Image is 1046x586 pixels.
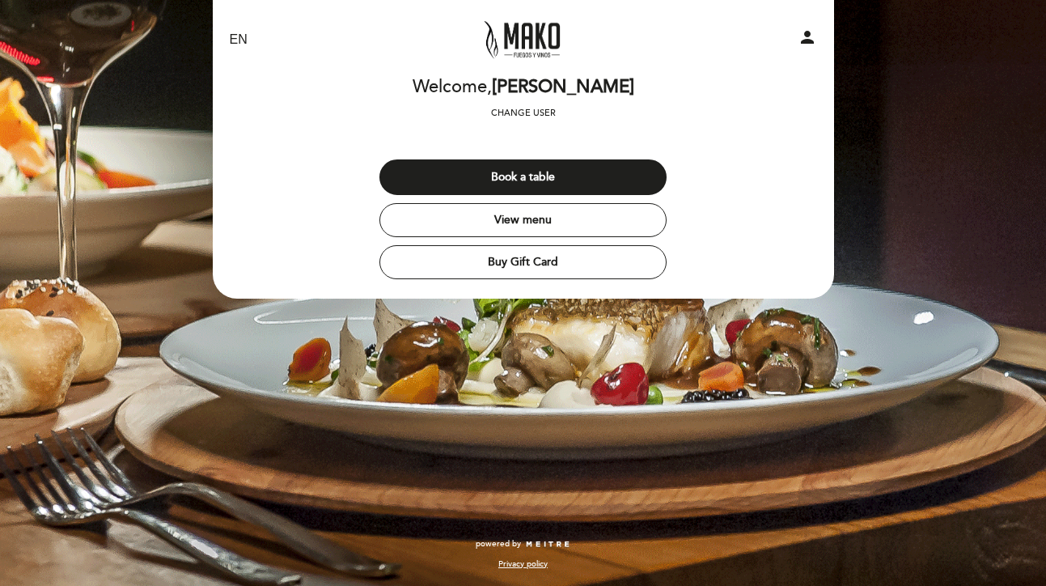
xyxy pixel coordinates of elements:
[379,203,667,237] button: View menu
[476,538,521,550] span: powered by
[798,28,817,53] button: person
[525,541,571,549] img: MEITRE
[492,76,634,98] span: [PERSON_NAME]
[486,106,561,121] button: Change user
[379,159,667,195] button: Book a table
[413,78,634,97] h2: Welcome,
[379,245,667,279] button: Buy Gift Card
[476,538,571,550] a: powered by
[422,18,625,62] a: Mako Fuegos y Vinos El Calafate
[498,558,548,570] a: Privacy policy
[798,28,817,47] i: person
